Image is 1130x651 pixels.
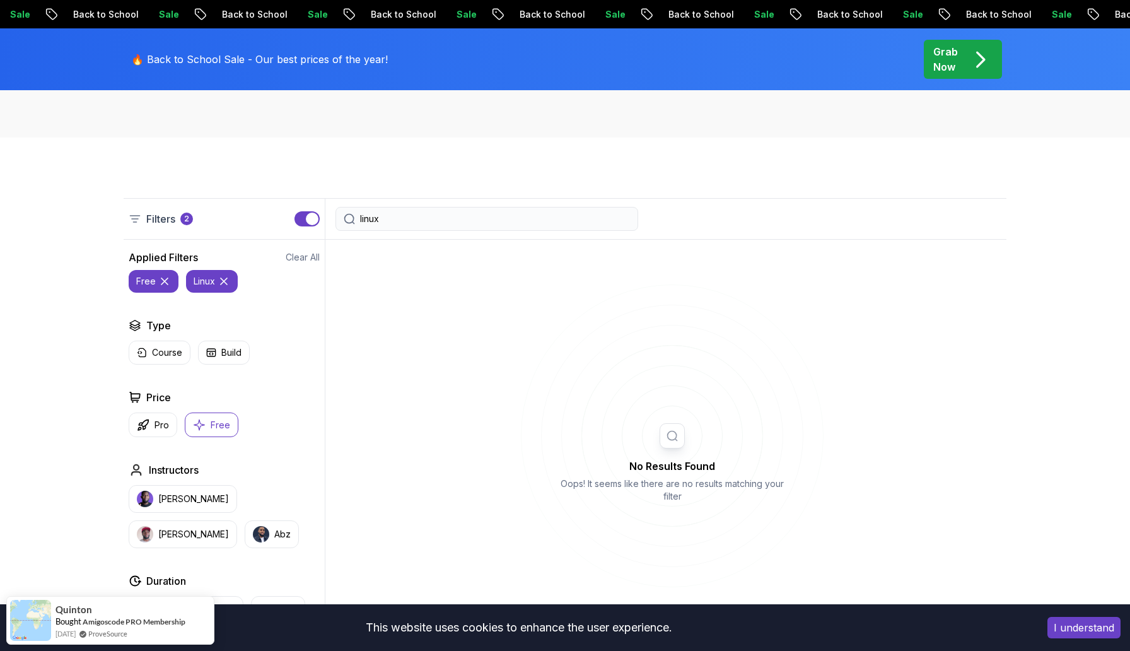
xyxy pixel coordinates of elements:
[194,275,215,288] p: linux
[149,462,199,478] h2: Instructors
[9,614,1028,642] div: This website uses cookies to enhance the user experience.
[137,526,153,542] img: instructor img
[556,478,789,503] p: Oops! It seems like there are no results matching your filter
[146,211,175,226] p: Filters
[211,419,230,431] p: Free
[137,491,153,507] img: instructor img
[129,413,177,437] button: Pro
[251,596,305,620] button: +3 Hours
[83,617,185,626] a: Amigoscode PRO Membership
[1018,8,1104,21] p: Back to School
[259,602,297,614] p: +3 Hours
[186,270,238,293] button: linux
[211,8,252,21] p: Sale
[274,528,291,541] p: Abz
[274,8,360,21] p: Back to School
[188,596,243,620] button: 1-3 Hours
[360,213,630,225] input: Search Java, React, Spring boot ...
[572,8,658,21] p: Back to School
[129,250,198,265] h2: Applied Filters
[146,390,171,405] h2: Price
[62,8,103,21] p: Sale
[158,493,229,505] p: [PERSON_NAME]
[88,628,127,639] a: ProveSource
[721,8,807,21] p: Back to School
[158,528,229,541] p: [PERSON_NAME]
[509,8,549,21] p: Sale
[423,8,509,21] p: Back to School
[136,275,156,288] p: free
[154,419,169,431] p: Pro
[198,341,250,365] button: Build
[556,459,789,474] h2: No Results Found
[955,8,996,21] p: Sale
[221,346,242,359] p: Build
[55,604,92,615] span: Quinton
[129,520,237,548] button: instructor img[PERSON_NAME]
[253,526,269,542] img: instructor img
[152,346,182,359] p: Course
[131,52,388,67] p: 🔥 Back to School Sale - Our best prices of the year!
[129,270,178,293] button: free
[146,573,186,589] h2: Duration
[185,413,238,437] button: Free
[360,8,400,21] p: Sale
[10,600,51,641] img: provesource social proof notification image
[870,8,955,21] p: Back to School
[196,602,235,614] p: 1-3 Hours
[184,214,189,224] p: 2
[146,318,171,333] h2: Type
[125,8,211,21] p: Back to School
[933,44,958,74] p: Grab Now
[286,251,320,264] button: Clear All
[55,616,81,626] span: Bought
[55,628,76,639] span: [DATE]
[807,8,847,21] p: Sale
[658,8,698,21] p: Sale
[129,341,190,365] button: Course
[129,485,237,513] button: instructor img[PERSON_NAME]
[1047,617,1121,638] button: Accept cookies
[245,520,299,548] button: instructor imgAbz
